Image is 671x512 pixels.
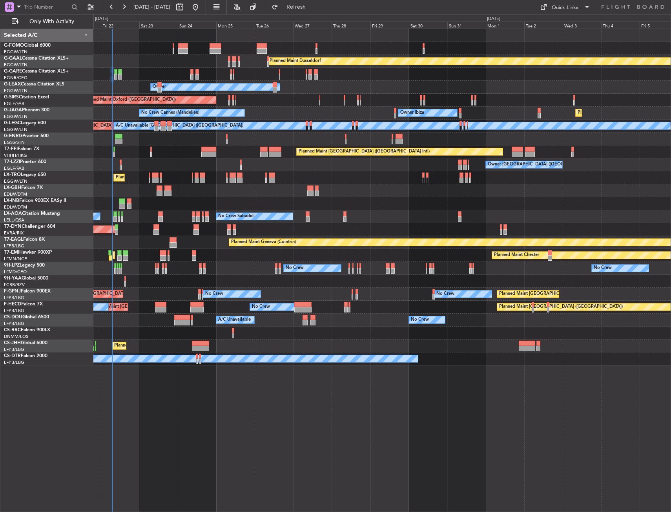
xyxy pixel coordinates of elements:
div: Mon 25 [216,22,255,29]
a: 9H-LPZLegacy 500 [4,263,45,268]
a: EGSS/STN [4,140,25,145]
a: LFPB/LBG [4,243,24,249]
span: F-GPNJ [4,289,21,294]
span: G-SIRS [4,95,19,100]
input: Trip Number [24,1,69,13]
span: G-ENRG [4,134,22,138]
span: T7-DYN [4,224,22,229]
span: CS-DOU [4,315,22,320]
span: [DATE] - [DATE] [133,4,170,11]
span: T7-FFI [4,147,18,151]
a: EDLW/DTM [4,204,27,210]
a: LX-TROLegacy 650 [4,172,46,177]
a: LX-AOACitation Mustang [4,211,60,216]
button: Refresh [268,1,315,13]
div: Planned Maint [GEOGRAPHIC_DATA] ([GEOGRAPHIC_DATA]) [114,340,238,352]
a: LFMD/CEQ [4,269,27,275]
div: Tue 2 [524,22,563,29]
span: CS-RRC [4,328,21,332]
span: T7-EAGL [4,237,23,242]
a: EGGW/LTN [4,127,27,133]
a: G-LEAXCessna Citation XLS [4,82,64,87]
a: EGGW/LTN [4,88,27,94]
span: 9H-LPZ [4,263,20,268]
a: LX-GBHFalcon 7X [4,185,43,190]
span: F-HECD [4,302,21,307]
a: G-GARECessna Citation XLS+ [4,69,69,74]
div: Planned Maint [GEOGRAPHIC_DATA] ([GEOGRAPHIC_DATA]) [499,288,623,300]
a: G-LEGCLegacy 600 [4,121,46,125]
a: LFPB/LBG [4,359,24,365]
div: No Crew [205,288,223,300]
div: Sun 24 [178,22,216,29]
span: LX-GBH [4,185,21,190]
span: LX-TRO [4,172,21,177]
div: Wed 3 [563,22,601,29]
a: LFPB/LBG [4,295,24,301]
div: Unplanned Maint Oxford ([GEOGRAPHIC_DATA]) [77,94,176,106]
a: G-FOMOGlobal 6000 [4,43,51,48]
a: CS-DOUGlobal 6500 [4,315,49,320]
div: Owner Ibiza [400,107,424,119]
div: No Crew [411,314,429,326]
div: Tue 26 [255,22,293,29]
a: T7-DYNChallenger 604 [4,224,55,229]
a: EDLW/DTM [4,191,27,197]
div: Sun 31 [447,22,486,29]
span: Refresh [280,4,313,10]
div: Wed 27 [293,22,332,29]
div: Owner [GEOGRAPHIC_DATA] ([GEOGRAPHIC_DATA]) [488,159,596,171]
div: No Crew [436,288,454,300]
div: Fri 22 [101,22,139,29]
a: LFPB/LBG [4,308,24,314]
div: Planned Maint [GEOGRAPHIC_DATA] ([GEOGRAPHIC_DATA]) [116,172,239,183]
div: Planned Maint Dusseldorf [270,55,321,67]
span: G-GARE [4,69,22,74]
span: G-FOMO [4,43,24,48]
span: G-LEAX [4,82,21,87]
span: LX-AOA [4,211,22,216]
a: CS-RRCFalcon 900LX [4,328,50,332]
div: Sat 23 [139,22,178,29]
div: A/C Unavailable [GEOGRAPHIC_DATA] ([GEOGRAPHIC_DATA]) [116,120,243,132]
a: G-SIRSCitation Excel [4,95,49,100]
span: 9H-YAA [4,276,22,281]
a: EGGW/LTN [4,49,27,55]
a: LX-INBFalcon 900EX EASy II [4,198,66,203]
span: LX-INB [4,198,19,203]
a: VHHH/HKG [4,153,27,158]
div: Planned Maint Chester [494,249,539,261]
span: G-LEGC [4,121,21,125]
div: Planned Maint [GEOGRAPHIC_DATA] ([GEOGRAPHIC_DATA]) [38,120,161,132]
a: T7-LZZIPraetor 600 [4,160,46,164]
div: Planned Maint Geneva (Cointrin) [231,236,296,248]
a: EGGW/LTN [4,62,27,68]
div: [DATE] [487,16,500,22]
div: Quick Links [552,4,578,12]
div: AOG Maint Hyères ([GEOGRAPHIC_DATA]-[GEOGRAPHIC_DATA]) [42,288,175,300]
a: 9H-YAAGlobal 5000 [4,276,48,281]
a: EGGW/LTN [4,114,27,120]
span: CS-DTR [4,354,21,358]
a: G-ENRGPraetor 600 [4,134,49,138]
div: No Crew [286,262,304,274]
a: EGNR/CEG [4,75,27,81]
a: EVRA/RIX [4,230,24,236]
div: No Crew [594,262,612,274]
div: No Crew [252,301,270,313]
a: CS-JHHGlobal 6000 [4,341,47,345]
div: [DATE] [95,16,108,22]
a: G-GAALCessna Citation XLS+ [4,56,69,61]
div: Owner [153,81,166,93]
div: No Crew Sabadell [218,211,255,222]
button: Quick Links [536,1,594,13]
div: Thu 4 [601,22,640,29]
div: Thu 28 [332,22,370,29]
span: CS-JHH [4,341,21,345]
a: LFPB/LBG [4,321,24,327]
span: T7-LZZI [4,160,20,164]
div: A/C Unavailable [218,314,251,326]
div: Planned Maint [GEOGRAPHIC_DATA] ([GEOGRAPHIC_DATA]) [499,301,623,313]
a: LFMN/NCE [4,256,27,262]
span: G-GAAL [4,56,22,61]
